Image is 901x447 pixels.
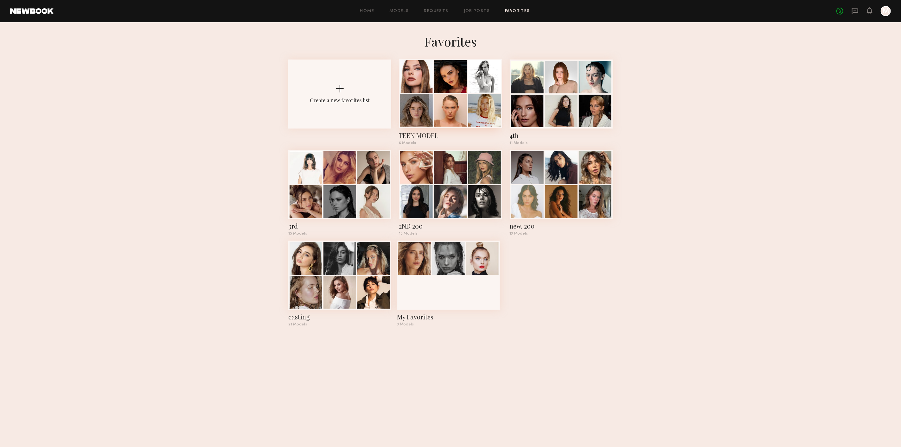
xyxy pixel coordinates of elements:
div: 11 Models [510,141,613,145]
a: Models [389,9,409,13]
a: My Favorites3 Models [397,241,500,326]
div: casting [288,312,391,321]
div: 6 Models [399,141,502,145]
div: 15 Models [288,232,391,236]
div: 3rd [288,222,391,230]
a: Favorites [505,9,530,13]
a: 2ND 20015 Models [399,150,502,236]
div: Create a new favorites list [310,97,370,104]
a: TEEN MODEL6 Models [399,60,502,145]
div: 3 Models [397,323,500,326]
a: 4th11 Models [510,60,613,145]
div: 21 Models [288,323,391,326]
div: 15 Models [399,232,502,236]
a: casting21 Models [288,241,391,326]
a: 3rd15 Models [288,150,391,236]
div: 13 Models [510,232,613,236]
div: 4th [510,131,613,140]
button: Create a new favorites list [288,60,391,150]
a: new. 20013 Models [510,150,613,236]
div: new. 200 [510,222,613,230]
a: Requests [424,9,449,13]
div: TEEN MODEL [399,131,502,140]
a: Job Posts [464,9,490,13]
a: M [881,6,891,16]
div: 2ND 200 [399,222,502,230]
a: Home [360,9,374,13]
div: My Favorites [397,312,500,321]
